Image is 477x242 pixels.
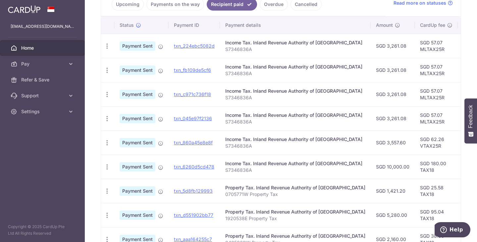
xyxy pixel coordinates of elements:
span: Feedback [468,105,474,128]
a: txn_224ebc5082d [174,43,215,49]
td: SGD 1,421.20 [371,179,415,203]
a: txn_045e97f2136 [174,116,212,121]
div: Income Tax. Inland Revenue Authority of [GEOGRAPHIC_DATA] [225,160,365,167]
td: SGD 10,000.00 [371,155,415,179]
p: S7346836A [225,70,365,77]
td: SGD 3,261.08 [371,106,415,130]
p: S7346836A [225,143,365,149]
div: Property Tax. Inland Revenue Authority of [GEOGRAPHIC_DATA] [225,233,365,239]
span: Payment Sent [120,186,155,196]
a: txn_6260d5cd478 [174,164,214,169]
span: Refer & Save [21,76,65,83]
p: S7346836A [225,46,365,53]
a: txn_d551902bb77 [174,212,213,218]
a: txn_c971c736f18 [174,91,211,97]
span: Payment Sent [120,138,155,147]
p: S7346836A [225,167,365,173]
td: SGD 3,261.08 [371,58,415,82]
div: Income Tax. Inland Revenue Authority of [GEOGRAPHIC_DATA] [225,112,365,119]
span: CardUp fee [420,22,445,28]
span: Pay [21,61,65,67]
span: Payment Sent [120,90,155,99]
th: Payment details [220,17,371,34]
th: Payment ID [169,17,220,34]
p: S7346836A [225,119,365,125]
p: [EMAIL_ADDRESS][DOMAIN_NAME] [11,23,74,30]
a: txn_860a45e8e8f [174,140,213,145]
span: Status [120,22,134,28]
div: Income Tax. Inland Revenue Authority of [GEOGRAPHIC_DATA] [225,64,365,70]
a: txn_5d8fb129993 [174,188,213,194]
div: Income Tax. Inland Revenue Authority of [GEOGRAPHIC_DATA] [225,136,365,143]
td: SGD 57.07 MLTAX25R [415,82,458,106]
td: SGD 3,557.60 [371,130,415,155]
td: SGD 5,280.00 [371,203,415,227]
span: Payment Sent [120,211,155,220]
span: Home [21,45,65,51]
td: SGD 95.04 TAX18 [415,203,458,227]
span: Payment Sent [120,114,155,123]
span: Payment Sent [120,66,155,75]
span: Payment Sent [120,41,155,51]
div: Property Tax. Inland Revenue Authority of [GEOGRAPHIC_DATA] [225,184,365,191]
button: Feedback - Show survey [464,98,477,143]
div: Property Tax. Inland Revenue Authority of [GEOGRAPHIC_DATA] [225,209,365,215]
td: SGD 3,261.08 [371,82,415,106]
span: Settings [21,108,65,115]
td: SGD 57.07 MLTAX25R [415,106,458,130]
td: SGD 180.00 TAX18 [415,155,458,179]
p: S7346836A [225,94,365,101]
td: SGD 57.07 MLTAX25R [415,34,458,58]
a: txn_fb109de5cf6 [174,67,211,73]
p: 0705771W Property Tax [225,191,365,198]
div: Income Tax. Inland Revenue Authority of [GEOGRAPHIC_DATA] [225,39,365,46]
span: Amount [376,22,393,28]
td: SGD 57.07 MLTAX25R [415,58,458,82]
span: Payment Sent [120,162,155,171]
div: Income Tax. Inland Revenue Authority of [GEOGRAPHIC_DATA] [225,88,365,94]
a: txn_aaa164255c7 [174,236,212,242]
span: Support [21,92,65,99]
td: SGD 62.26 VTAX25R [415,130,458,155]
iframe: Opens a widget where you can find more information [435,222,470,239]
img: CardUp [8,5,40,13]
td: SGD 3,261.08 [371,34,415,58]
p: 1920538E Property Tax [225,215,365,222]
td: SGD 25.58 TAX18 [415,179,458,203]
